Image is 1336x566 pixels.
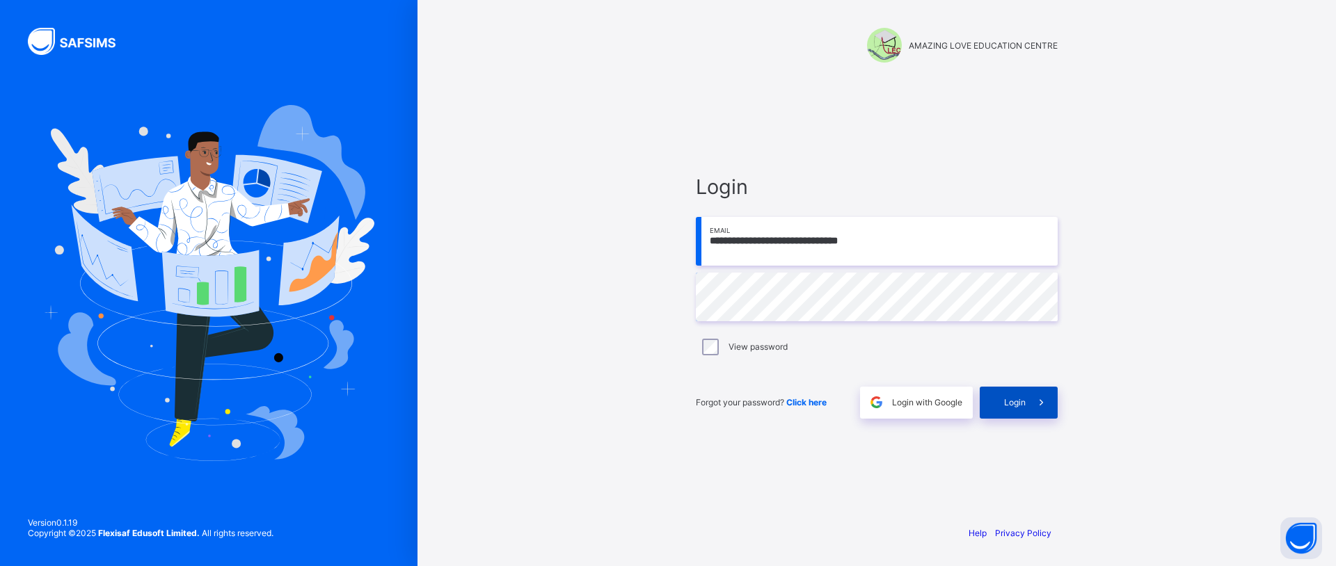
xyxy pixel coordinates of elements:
img: google.396cfc9801f0270233282035f929180a.svg [868,394,884,410]
img: SAFSIMS Logo [28,28,132,55]
span: Forgot your password? [696,397,827,407]
span: Login [696,175,1058,199]
span: Login [1004,397,1026,407]
span: AMAZING LOVE EDUCATION CENTRE [909,40,1058,51]
strong: Flexisaf Edusoft Limited. [98,528,200,538]
span: Copyright © 2025 All rights reserved. [28,528,273,538]
label: View password [729,341,788,352]
span: Version 0.1.19 [28,517,273,528]
img: Hero Image [43,105,374,461]
span: Login with Google [892,397,962,407]
a: Privacy Policy [995,528,1051,538]
button: Open asap [1280,517,1322,559]
a: Help [969,528,987,538]
a: Click here [786,397,827,407]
